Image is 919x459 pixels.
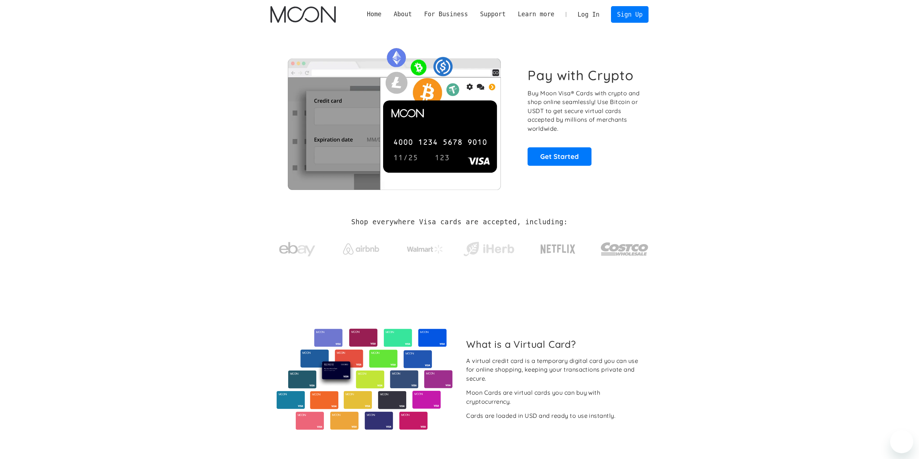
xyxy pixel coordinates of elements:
[270,6,336,23] a: home
[601,228,649,266] a: Costco
[466,356,643,383] div: A virtual credit card is a temporary digital card you can use for online shopping, keeping your t...
[601,235,649,263] img: Costco
[466,338,643,350] h2: What is a Virtual Card?
[394,10,412,19] div: About
[276,329,454,430] img: Virtual cards from Moon
[466,388,643,406] div: Moon Cards are virtual cards you can buy with cryptocurrency.
[418,10,474,19] div: For Business
[462,233,516,262] a: iHerb
[518,10,554,19] div: Learn more
[611,6,649,22] a: Sign Up
[474,10,512,19] div: Support
[387,10,418,19] div: About
[480,10,506,19] div: Support
[334,236,388,258] a: Airbnb
[528,147,591,165] a: Get Started
[526,233,590,262] a: Netflix
[343,243,379,255] img: Airbnb
[270,43,518,190] img: Moon Cards let you spend your crypto anywhere Visa is accepted.
[572,7,606,22] a: Log In
[890,430,913,453] iframe: Кнопка запуска окна обмена сообщениями
[424,10,468,19] div: For Business
[466,411,615,420] div: Cards are loaded in USD and ready to use instantly.
[270,6,336,23] img: Moon Logo
[528,89,641,133] p: Buy Moon Visa® Cards with crypto and shop online seamlessly! Use Bitcoin or USDT to get secure vi...
[462,240,516,259] img: iHerb
[407,245,443,254] img: Walmart
[361,10,387,19] a: Home
[398,238,452,257] a: Walmart
[279,238,315,261] img: ebay
[512,10,560,19] div: Learn more
[270,231,324,264] a: ebay
[351,218,568,226] h2: Shop everywhere Visa cards are accepted, including:
[528,67,634,83] h1: Pay with Crypto
[540,240,576,258] img: Netflix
